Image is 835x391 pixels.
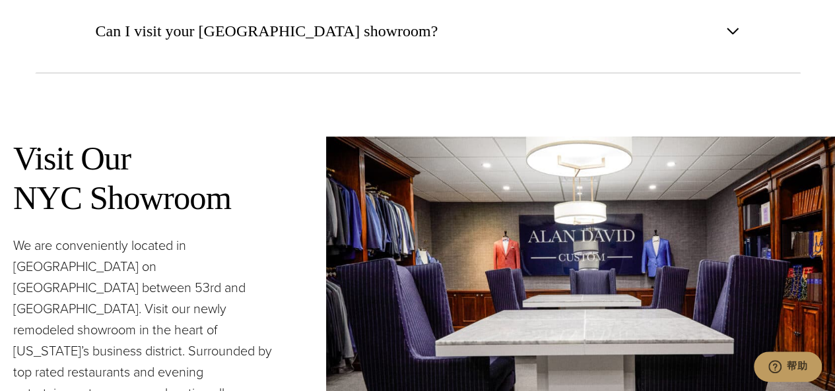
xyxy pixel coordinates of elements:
[13,138,279,218] h2: Visit Our NYC Showroom
[753,351,822,384] iframe: 打开一个小组件，您可以在其中与我们的一个专员进行在线交谈
[96,19,438,43] span: Can I visit your [GEOGRAPHIC_DATA] showroom?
